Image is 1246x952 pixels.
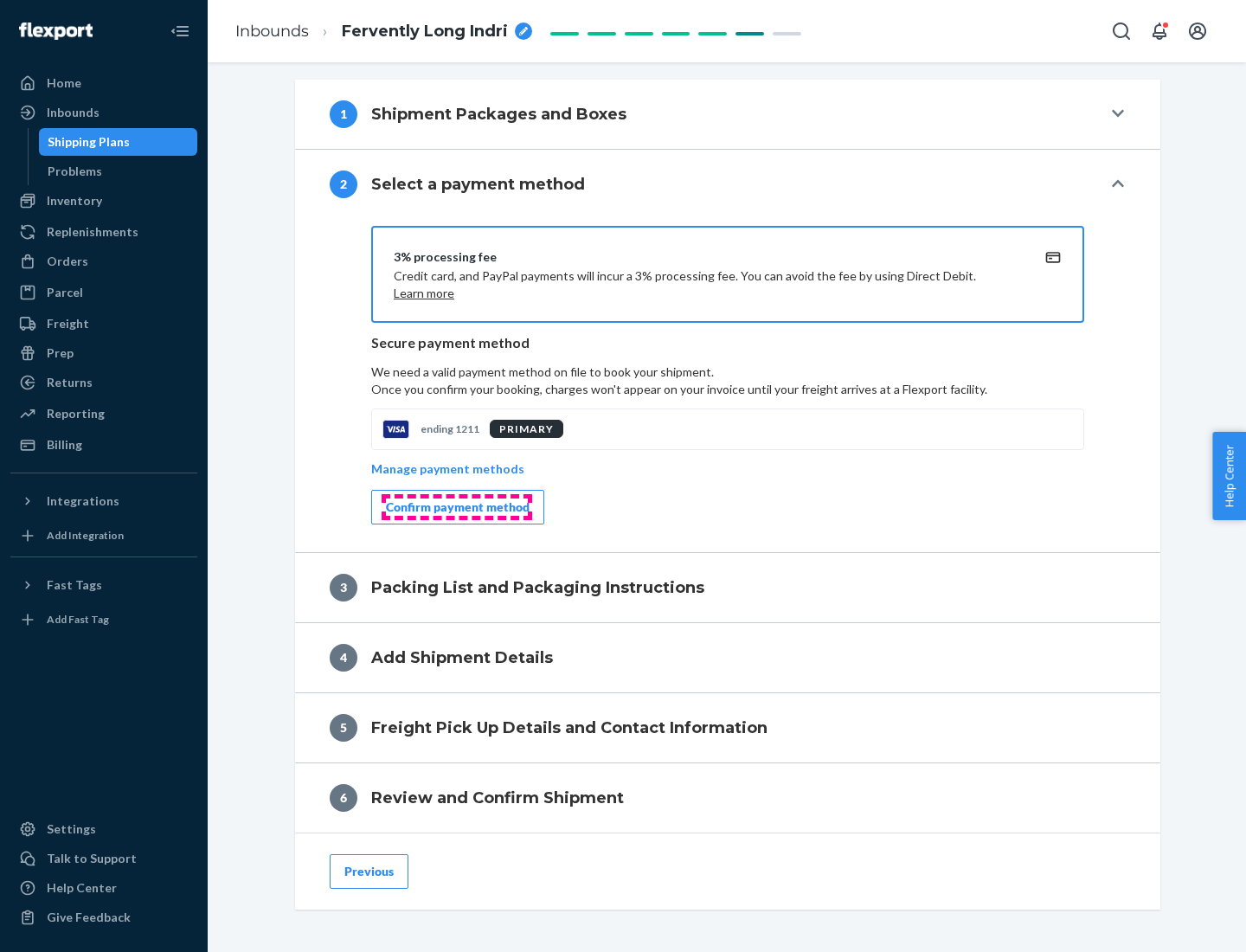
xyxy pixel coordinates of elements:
button: Open Search Box [1104,14,1139,48]
div: Inventory [47,192,102,209]
h4: Add Shipment Details [371,646,553,669]
div: Inbounds [47,104,100,121]
div: 3 [330,574,357,601]
a: Billing [10,431,197,459]
a: Talk to Support [10,845,197,872]
a: Replenishments [10,218,197,246]
div: Help Center [47,879,117,897]
button: 5Freight Pick Up Details and Contact Information [295,693,1160,762]
a: Settings [10,815,197,843]
a: Parcel [10,279,197,306]
div: Problems [48,163,102,180]
div: Give Feedback [47,909,131,926]
button: Confirm payment method [371,490,544,524]
div: Returns [47,374,93,391]
div: Integrations [47,492,119,510]
div: Prep [47,344,74,362]
div: Confirm payment method [386,499,530,516]
img: Flexport logo [19,23,93,40]
div: Add Integration [47,528,124,543]
a: Problems [39,158,198,185]
button: Integrations [10,487,197,515]
a: Add Integration [10,522,197,550]
div: Replenishments [47,223,138,241]
a: Shipping Plans [39,128,198,156]
ol: breadcrumbs [222,6,546,57]
button: 1Shipment Packages and Boxes [295,80,1160,149]
div: Talk to Support [47,850,137,867]
button: Open notifications [1142,14,1177,48]
button: 6Review and Confirm Shipment [295,763,1160,833]
div: Parcel [47,284,83,301]
div: Billing [47,436,82,453]
a: Freight [10,310,197,338]
div: Settings [47,820,96,838]
button: Close Navigation [163,14,197,48]
div: 6 [330,784,357,812]
p: Manage payment methods [371,460,524,478]
button: 2Select a payment method [295,150,1160,219]
a: Inbounds [10,99,197,126]
button: Fast Tags [10,571,197,599]
div: 3% processing fee [394,248,1020,266]
div: Reporting [47,405,105,422]
span: Fervently Long Indri [342,21,508,43]
button: Previous [330,854,408,889]
div: 2 [330,170,357,198]
h4: Packing List and Packaging Instructions [371,576,704,599]
button: Open account menu [1180,14,1215,48]
a: Home [10,69,197,97]
div: Home [47,74,81,92]
a: Orders [10,248,197,275]
a: Add Fast Tag [10,606,197,634]
h4: Shipment Packages and Boxes [371,103,626,125]
div: Shipping Plans [48,133,130,151]
div: Add Fast Tag [47,612,109,627]
a: Reporting [10,400,197,428]
h4: Freight Pick Up Details and Contact Information [371,717,768,739]
button: 3Packing List and Packaging Instructions [295,553,1160,622]
div: Orders [47,253,88,270]
button: 4Add Shipment Details [295,623,1160,692]
div: 4 [330,644,357,672]
a: Inbounds [235,22,309,41]
div: PRIMARY [490,420,563,438]
button: Learn more [394,285,454,302]
div: 5 [330,714,357,742]
button: Help Center [1212,432,1246,520]
div: 1 [330,100,357,128]
h4: Select a payment method [371,173,585,196]
a: Prep [10,339,197,367]
a: Inventory [10,187,197,215]
p: We need a valid payment method on file to book your shipment. [371,363,1084,398]
h4: Review and Confirm Shipment [371,787,624,809]
a: Help Center [10,874,197,902]
p: ending 1211 [421,421,479,436]
p: Secure payment method [371,333,1084,353]
button: Give Feedback [10,904,197,931]
div: Fast Tags [47,576,102,594]
div: Freight [47,315,89,332]
p: Credit card, and PayPal payments will incur a 3% processing fee. You can avoid the fee by using D... [394,267,1020,302]
p: Once you confirm your booking, charges won't appear on your invoice until your freight arrives at... [371,381,1084,398]
a: Returns [10,369,197,396]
